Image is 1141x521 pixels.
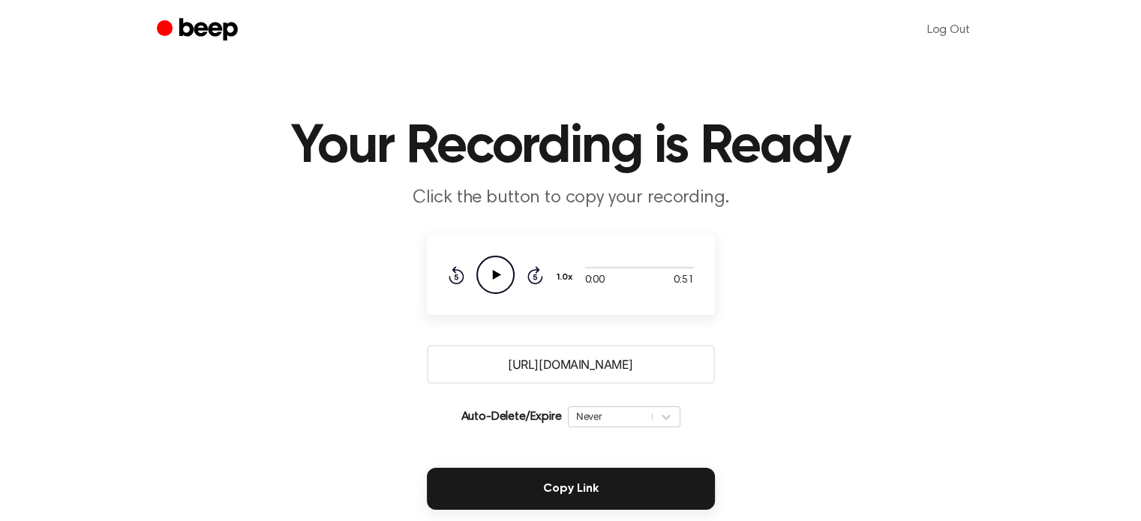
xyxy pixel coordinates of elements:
[461,408,561,426] p: Auto-Delete/Expire
[157,16,242,45] a: Beep
[283,186,859,211] p: Click the button to copy your recording.
[427,468,715,510] button: Copy Link
[187,120,955,174] h1: Your Recording is Ready
[674,273,693,289] span: 0:51
[585,273,605,289] span: 0:00
[576,409,644,424] div: Never
[912,12,985,48] a: Log Out
[555,265,578,290] button: 1.0x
